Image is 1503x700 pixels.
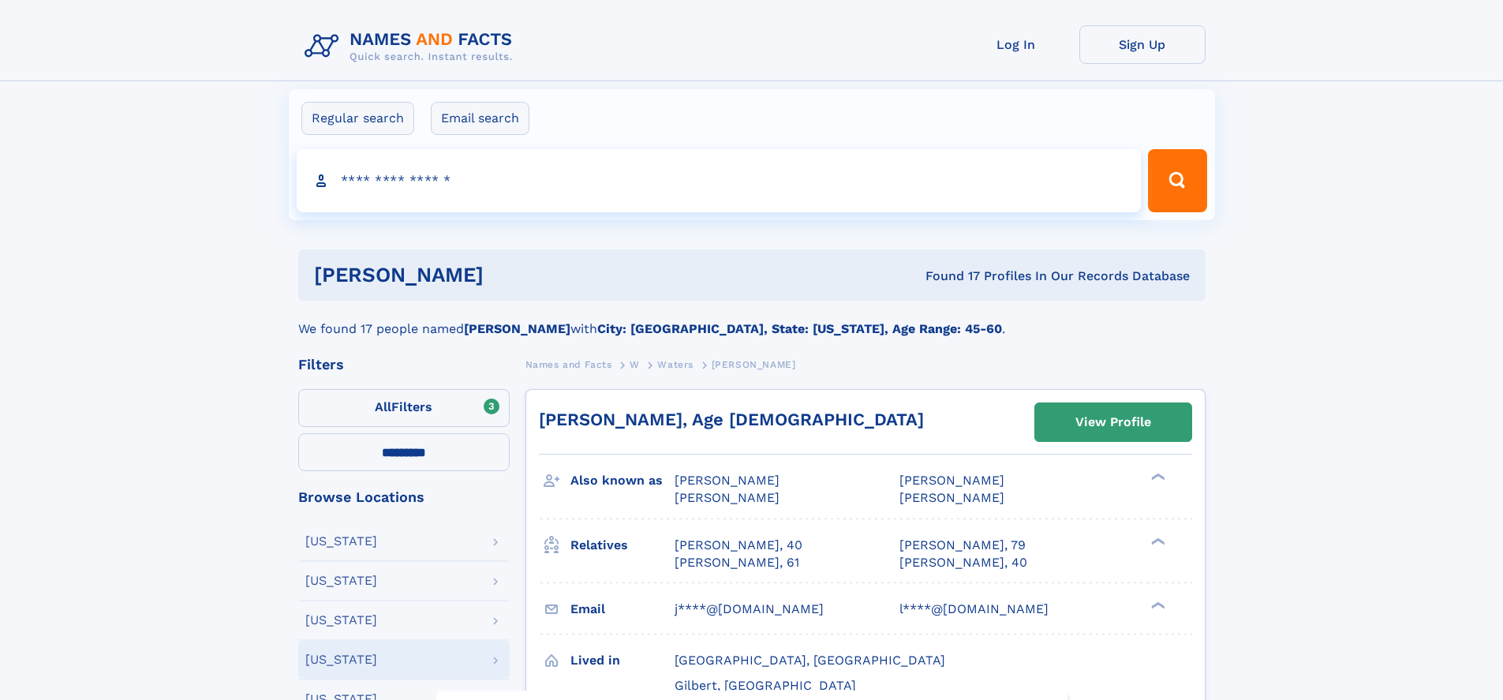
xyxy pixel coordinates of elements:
[525,354,612,374] a: Names and Facts
[539,410,924,429] a: [PERSON_NAME], Age [DEMOGRAPHIC_DATA]
[1079,25,1206,64] a: Sign Up
[705,268,1190,285] div: Found 17 Profiles In Our Records Database
[675,537,802,554] a: [PERSON_NAME], 40
[675,490,780,505] span: [PERSON_NAME]
[657,354,694,374] a: Waters
[305,575,377,587] div: [US_STATE]
[301,102,414,135] label: Regular search
[305,653,377,666] div: [US_STATE]
[298,389,510,427] label: Filters
[899,473,1004,488] span: [PERSON_NAME]
[464,321,570,336] b: [PERSON_NAME]
[570,596,675,623] h3: Email
[675,473,780,488] span: [PERSON_NAME]
[570,647,675,674] h3: Lived in
[675,653,945,668] span: [GEOGRAPHIC_DATA], [GEOGRAPHIC_DATA]
[297,149,1142,212] input: search input
[314,265,705,285] h1: [PERSON_NAME]
[630,359,640,370] span: W
[712,359,796,370] span: [PERSON_NAME]
[570,532,675,559] h3: Relatives
[899,537,1026,554] a: [PERSON_NAME], 79
[1147,600,1166,610] div: ❯
[298,301,1206,339] div: We found 17 people named with .
[298,357,510,372] div: Filters
[305,535,377,548] div: [US_STATE]
[1148,149,1206,212] button: Search Button
[675,678,856,693] span: Gilbert, [GEOGRAPHIC_DATA]
[431,102,529,135] label: Email search
[298,490,510,504] div: Browse Locations
[1075,404,1151,440] div: View Profile
[657,359,694,370] span: Waters
[298,25,525,68] img: Logo Names and Facts
[899,490,1004,505] span: [PERSON_NAME]
[953,25,1079,64] a: Log In
[630,354,640,374] a: W
[675,554,799,571] a: [PERSON_NAME], 61
[570,467,675,494] h3: Also known as
[1035,403,1191,441] a: View Profile
[899,554,1027,571] a: [PERSON_NAME], 40
[305,614,377,627] div: [US_STATE]
[1147,472,1166,482] div: ❯
[375,399,391,414] span: All
[597,321,1002,336] b: City: [GEOGRAPHIC_DATA], State: [US_STATE], Age Range: 45-60
[1147,536,1166,546] div: ❯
